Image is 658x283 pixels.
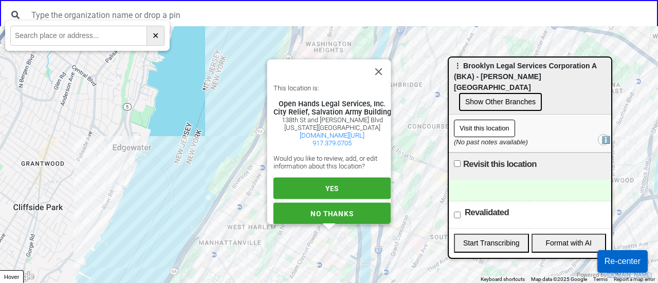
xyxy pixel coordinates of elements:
button: Keyboard shortcuts [481,276,525,283]
a: Report a map error [614,276,655,282]
a: 917.379.0705 [313,139,352,147]
button: Start Transcribing [454,234,529,253]
input: Search place or address... [10,26,147,46]
div: City Relief, Salvation Army Building [273,108,391,116]
div: Would you like to review, add, or edit information about this location? [273,155,391,170]
a: Terms (opens in new tab) [593,276,608,282]
button: ℹ️ [598,134,609,145]
button: YES [273,178,391,199]
div: 138th St and [PERSON_NAME] Blvd [273,116,391,124]
span: ⋮ Brooklyn Legal Services Corporation A (BKA) - [PERSON_NAME][GEOGRAPHIC_DATA] [454,62,596,91]
label: Revisit this location [463,158,537,171]
button: Close [367,60,391,84]
button: ✕ [147,26,164,46]
span: Map data ©2025 Google [531,276,587,282]
a: [DOMAIN_NAME][URL] [300,131,364,139]
span: NO THANKS [310,209,353,217]
button: Format with AI [532,234,607,253]
input: Type the organization name or drop a pin [25,5,653,25]
div: [US_STATE][GEOGRAPHIC_DATA] [273,124,391,131]
button: Show Other Branches [459,93,542,111]
label: Revalidated [465,206,509,219]
a: [DOMAIN_NAME] [607,272,652,278]
i: (No past notes available) [454,138,528,146]
button: NO THANKS [273,202,391,224]
button: Re-center [597,250,648,273]
span: YES [325,184,339,193]
div: Powered by [577,271,652,279]
div: This location is: [273,84,391,92]
div: Open Hands Legal Services, Inc. [273,100,391,108]
button: Visit this location [454,120,515,137]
